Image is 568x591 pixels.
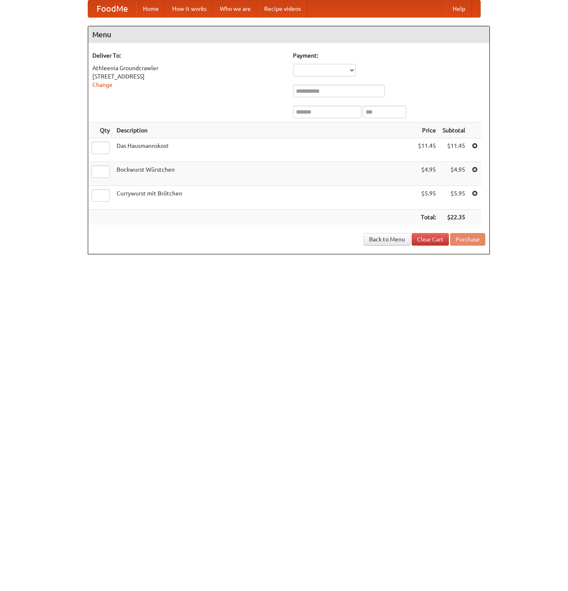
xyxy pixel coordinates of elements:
[415,210,439,225] th: Total:
[92,72,285,81] div: [STREET_ADDRESS]
[446,0,472,17] a: Help
[92,64,285,72] div: Athleenia Groundcrawler
[113,162,415,186] td: Bockwurst Würstchen
[213,0,257,17] a: Who we are
[412,233,449,246] a: Clear Cart
[113,123,415,138] th: Description
[450,233,485,246] button: Purchase
[439,186,469,210] td: $5.95
[166,0,213,17] a: How it works
[92,81,112,88] a: Change
[113,138,415,162] td: Das Hausmannskost
[257,0,308,17] a: Recipe videos
[415,138,439,162] td: $11.45
[92,51,285,60] h5: Deliver To:
[439,138,469,162] td: $11.45
[439,210,469,225] th: $22.35
[293,51,485,60] h5: Payment:
[415,186,439,210] td: $5.95
[415,123,439,138] th: Price
[364,233,410,246] a: Back to Menu
[136,0,166,17] a: Home
[113,186,415,210] td: Currywurst mit Brötchen
[88,0,136,17] a: FoodMe
[439,123,469,138] th: Subtotal
[415,162,439,186] td: $4.95
[439,162,469,186] td: $4.95
[88,26,489,43] h4: Menu
[88,123,113,138] th: Qty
